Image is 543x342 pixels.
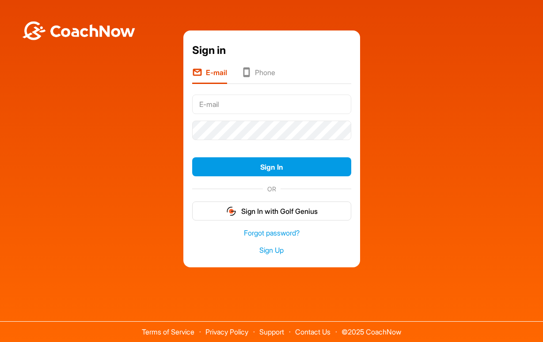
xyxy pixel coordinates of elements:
a: Privacy Policy [205,327,248,336]
a: Forgot password? [192,228,351,238]
a: Contact Us [295,327,330,336]
input: E-mail [192,95,351,114]
a: Support [259,327,284,336]
span: © 2025 CoachNow [337,322,406,335]
a: Terms of Service [142,327,194,336]
button: Sign In with Golf Genius [192,201,351,220]
li: Phone [241,67,275,84]
img: BwLJSsUCoWCh5upNqxVrqldRgqLPVwmV24tXu5FoVAoFEpwwqQ3VIfuoInZCoVCoTD4vwADAC3ZFMkVEQFDAAAAAElFTkSuQmCC [21,21,136,40]
li: E-mail [192,67,227,84]
img: gg_logo [226,206,237,217]
span: OR [263,184,281,194]
a: Sign Up [192,245,351,255]
button: Sign In [192,157,351,176]
div: Sign in [192,42,351,58]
